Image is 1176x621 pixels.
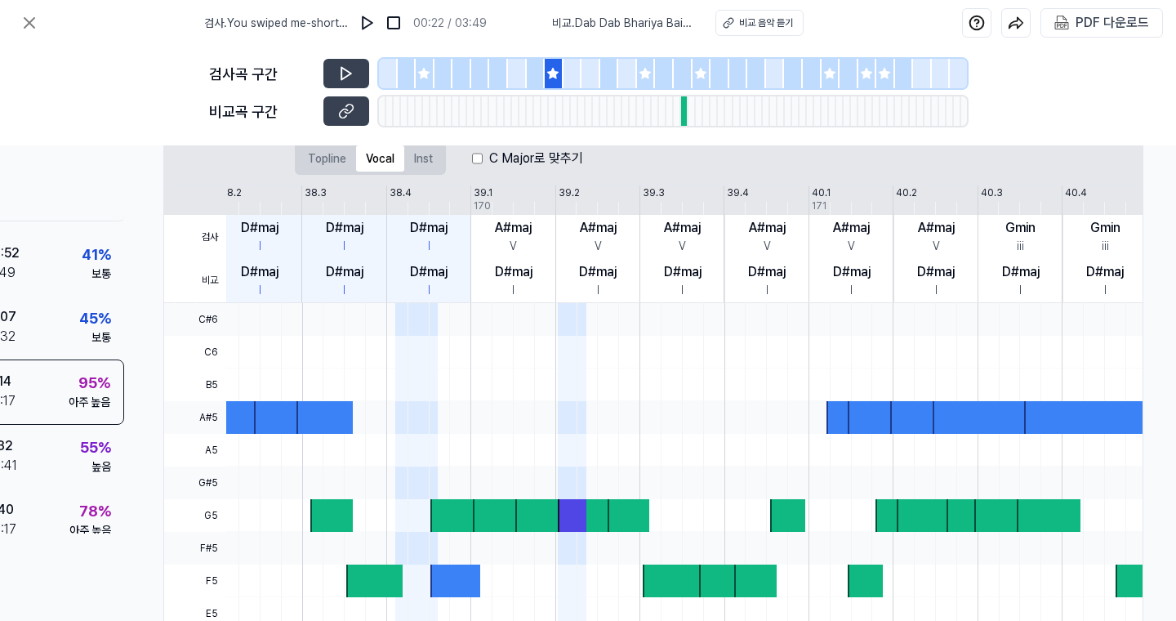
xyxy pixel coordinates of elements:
div: D#maj [326,218,363,238]
div: 39.3 [643,185,665,200]
div: D#maj [410,262,448,282]
div: A#maj [580,218,617,238]
label: C Major로 맞추기 [489,149,583,168]
img: PDF Download [1054,16,1069,30]
div: 38.4 [390,185,412,200]
div: I [850,282,853,299]
div: Gmin [1005,218,1036,238]
div: 40.2 [896,185,917,200]
div: I [259,282,261,299]
div: D#maj [748,262,786,282]
div: 171 [812,199,826,213]
span: 비교 . Dab Dab Bhariya Bai [PERSON_NAME] [552,15,696,32]
div: 아주 높음 [69,522,111,539]
img: play [359,15,376,31]
div: I [428,238,430,255]
div: D#maj [1002,262,1040,282]
div: A#maj [918,218,955,238]
span: G#5 [164,467,226,499]
div: iii [1102,238,1109,255]
div: 78 % [79,500,111,522]
div: D#maj [664,262,702,282]
div: D#maj [1086,262,1124,282]
div: iii [1017,238,1024,255]
div: 검사곡 구간 [209,63,314,85]
div: 95 % [78,372,110,394]
div: 39.1 [474,185,492,200]
div: V [848,238,855,255]
span: B5 [164,369,226,401]
div: D#maj [241,262,278,282]
div: D#maj [917,262,955,282]
div: V [764,238,771,255]
div: A#maj [833,218,870,238]
div: 38.2 [220,185,242,200]
div: I [343,238,345,255]
span: F#5 [164,532,226,565]
span: A5 [164,434,226,467]
div: I [259,238,261,255]
div: 39.2 [559,185,580,200]
span: F5 [164,565,226,597]
div: I [343,282,345,299]
div: 40.1 [812,185,831,200]
div: Gmin [1090,218,1120,238]
div: I [1019,282,1022,299]
div: 비교 음악 듣기 [739,16,793,30]
span: 검사 [164,215,226,259]
button: Topline [298,145,356,172]
span: A#5 [164,401,226,434]
img: help [969,15,985,31]
img: stop [385,15,402,31]
div: 00:22 / 03:49 [413,15,487,32]
span: C6 [164,336,226,369]
div: I [428,282,430,299]
div: 39.4 [727,185,749,200]
div: D#maj [495,262,532,282]
div: I [681,282,684,299]
button: Inst [404,145,443,172]
button: Vocal [356,145,404,172]
div: I [766,282,768,299]
div: 38.3 [305,185,327,200]
div: 40.3 [981,185,1003,200]
div: A#maj [664,218,701,238]
div: 41 % [82,243,111,266]
div: D#maj [579,262,617,282]
div: 보통 [91,266,111,283]
div: D#maj [833,262,871,282]
div: 55 % [80,436,111,458]
div: 45 % [79,307,111,329]
div: 보통 [91,329,111,346]
div: 높음 [91,458,111,476]
div: V [679,238,686,255]
div: I [512,282,514,299]
span: 비교 [164,259,226,303]
div: A#maj [749,218,786,238]
div: V [510,238,517,255]
span: C#6 [164,303,226,336]
div: 170 [474,199,491,213]
div: 비교곡 구간 [209,101,314,123]
div: 아주 높음 [69,394,110,411]
div: V [933,238,940,255]
div: A#maj [495,218,532,238]
div: 40.4 [1065,185,1087,200]
div: PDF 다운로드 [1076,12,1149,34]
img: share [1008,15,1024,31]
div: I [1104,282,1107,299]
div: V [595,238,602,255]
span: 검사 . You swiped me-shortened-remastered-2 [204,15,348,32]
div: I [597,282,599,299]
button: 비교 음악 듣기 [715,10,804,36]
div: D#maj [241,218,278,238]
div: D#maj [410,218,448,238]
div: D#maj [326,262,363,282]
div: I [935,282,938,299]
button: PDF 다운로드 [1051,9,1152,37]
span: G5 [164,499,226,532]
